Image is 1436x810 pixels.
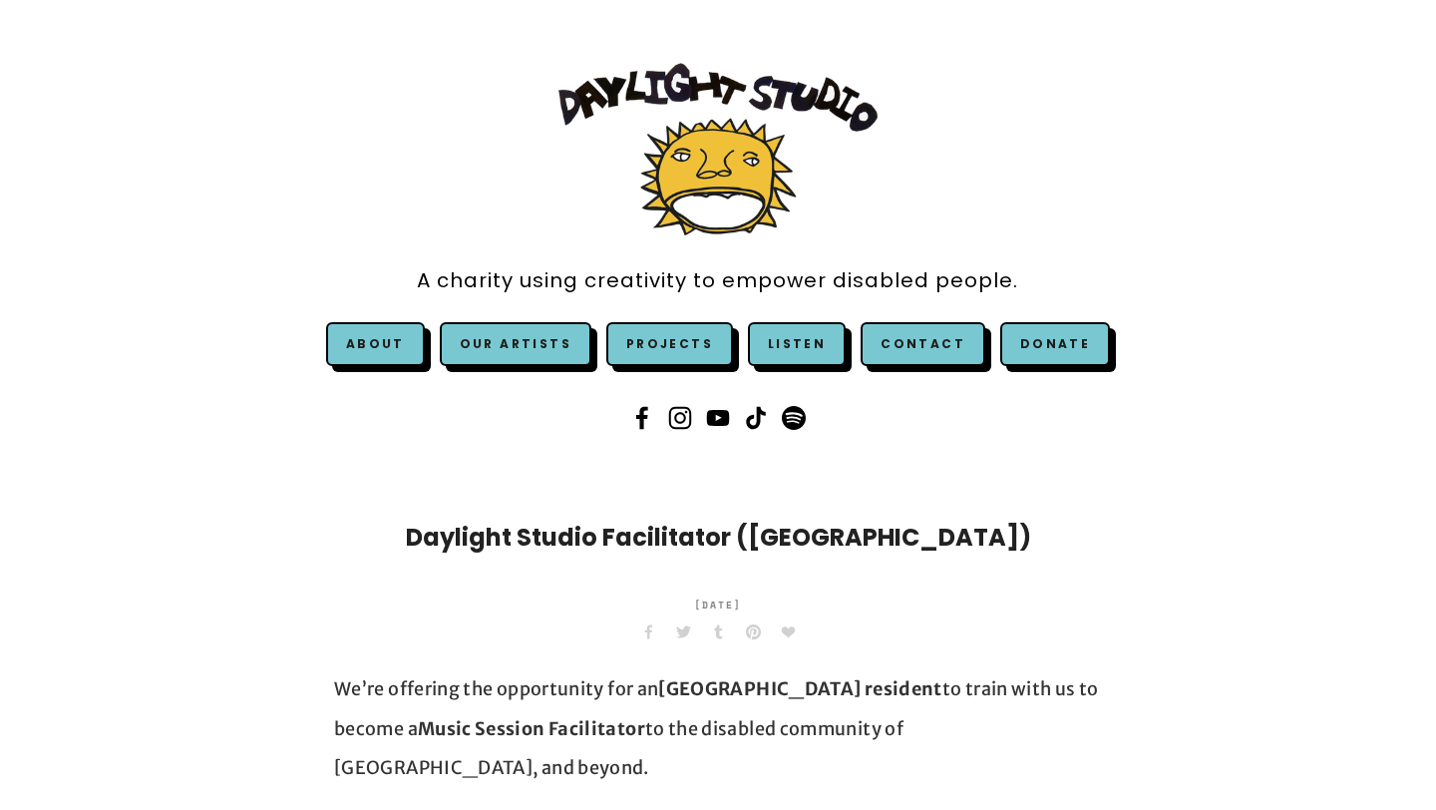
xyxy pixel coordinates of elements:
img: Daylight Studio [558,63,878,235]
a: Projects [606,322,733,366]
a: A charity using creativity to empower disabled people. [417,258,1018,303]
a: About [346,335,405,352]
a: Donate [1000,322,1110,366]
a: Contact [861,322,985,366]
h1: Daylight Studio Facilitator ([GEOGRAPHIC_DATA]) [334,520,1102,556]
p: We’re offering the opportunity for an to train with us to become a to the disabled community of [... [334,669,1102,788]
strong: Music Session Facilitator [418,717,645,740]
strong: [GEOGRAPHIC_DATA] resident [658,677,941,700]
a: Listen [768,335,826,352]
a: Our Artists [440,322,591,366]
time: [DATE] [694,586,742,625]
